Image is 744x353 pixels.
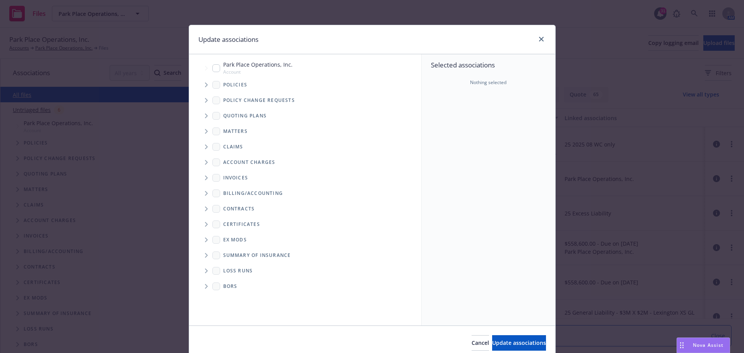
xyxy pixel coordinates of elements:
span: Ex Mods [223,238,247,242]
span: Selected associations [431,60,546,70]
span: Nova Assist [693,342,723,348]
button: Nova Assist [677,338,730,353]
span: Nothing selected [470,79,506,86]
span: Account [223,69,293,75]
span: Contracts [223,207,255,211]
span: Park Place Operations, Inc. [223,60,293,69]
button: Cancel [472,335,489,351]
span: Policies [223,83,248,87]
span: Certificates [223,222,260,227]
span: Cancel [472,339,489,346]
button: Update associations [492,335,546,351]
span: BORs [223,284,238,289]
span: Update associations [492,339,546,346]
span: Claims [223,145,243,149]
span: Policy change requests [223,98,295,103]
h1: Update associations [198,34,258,45]
span: Summary of insurance [223,253,291,258]
span: Quoting plans [223,114,267,118]
div: Tree Example [189,59,421,185]
span: Account charges [223,160,276,165]
span: Matters [223,129,248,134]
div: Folder Tree Example [189,186,421,294]
div: Drag to move [677,338,687,353]
span: Invoices [223,176,248,180]
span: Billing/Accounting [223,191,283,196]
a: close [537,34,546,44]
span: Loss Runs [223,269,253,273]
